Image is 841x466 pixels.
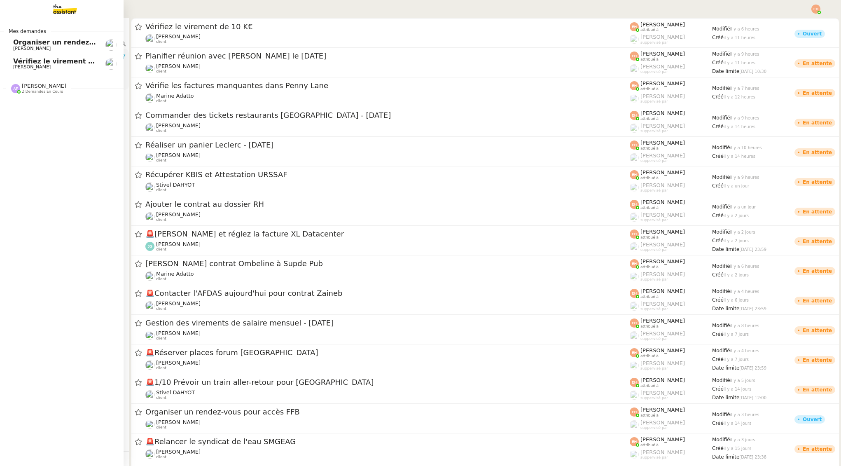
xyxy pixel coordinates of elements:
img: svg [630,52,639,61]
span: Organiser un rendez-vous pour accès FFB [145,408,630,416]
div: En attente [803,298,832,303]
span: Créé [712,297,724,303]
span: Modifié [712,51,730,57]
span: attribué à [640,87,659,91]
app-user-label: attribué à [630,80,712,91]
span: il y a 6 jours [724,298,749,302]
span: [PERSON_NAME] [640,34,685,40]
img: svg [630,259,639,268]
span: [PERSON_NAME] [156,360,201,366]
span: suppervisé par [640,366,668,371]
span: attribué à [640,117,659,121]
span: [PERSON_NAME] [640,182,685,188]
img: svg [630,289,639,298]
span: il y a 10 heures [730,145,762,150]
span: attribué à [640,28,659,32]
div: En attente [803,120,832,125]
span: Créé [712,124,724,129]
span: attribué à [640,324,659,329]
span: [PERSON_NAME] [640,123,685,129]
app-user-detailed-label: client [145,241,630,252]
img: users%2FcRgg4TJXLQWrBH1iwK9wYfCha1e2%2Favatar%2Fc9d2fa25-7b78-4dd4-b0f3-ccfa08be62e5 [145,450,154,459]
span: Marine Adatto [156,271,194,277]
span: il y a 14 heures [724,154,755,159]
img: users%2FyQfMwtYgTqhRP2YHWHmG2s2LYaD3%2Favatar%2Fprofile-pic.png [630,242,639,251]
span: il y a 2 jours [724,273,749,277]
span: Réaliser un panier Leclerc - [DATE] [145,141,630,149]
span: suppervisé par [640,396,668,400]
span: 🚨 [145,378,154,386]
span: Créé [712,238,724,244]
span: Créé [712,420,724,426]
span: il y a 7 heures [730,86,759,91]
img: svg [630,81,639,90]
span: client [156,188,166,192]
span: il y a 2 jours [724,213,749,218]
span: [DATE] 23:59 [739,247,766,252]
app-user-label: attribué à [630,110,712,121]
img: users%2FtFhOaBya8rNVU5KG7br7ns1BCvi2%2Favatar%2Faa8c47da-ee6c-4101-9e7d-730f2e64f978 [145,331,154,340]
span: 🚨 [145,229,154,238]
span: attribué à [640,295,659,299]
img: svg [630,200,639,209]
span: suppervisé par [640,455,668,460]
span: Créé [712,272,724,278]
span: Stivel DAHYOT [156,182,195,188]
span: il y a 9 heures [730,52,759,56]
span: [PERSON_NAME] et réglez la facture XL Datacenter [145,230,630,238]
div: En attente [803,387,832,392]
img: svg [630,378,639,387]
app-user-label: suppervisé par [630,34,712,44]
span: il y a 14 jours [724,421,752,426]
img: svg [145,242,154,251]
img: svg [11,84,20,93]
span: [PERSON_NAME] [640,436,685,443]
span: suppervisé par [640,159,668,163]
app-user-label: suppervisé par [630,419,712,430]
span: Vérifiez le virement de 10 K€ [145,23,630,30]
span: Planifier réunion avec [PERSON_NAME] le [DATE] [145,52,630,60]
span: Créé [712,183,724,189]
span: il y a 3 heures [730,412,759,417]
span: [PERSON_NAME] [640,301,685,307]
img: users%2FtFhOaBya8rNVU5KG7br7ns1BCvi2%2Favatar%2Faa8c47da-ee6c-4101-9e7d-730f2e64f978 [105,58,117,70]
span: Modifié [712,85,730,91]
span: Récupérer KBIS et Attestation URSSAF [145,171,630,178]
app-user-label: suppervisé par [630,360,712,371]
span: client [156,455,166,459]
span: Modifié [712,323,730,328]
span: suppervisé par [640,99,668,104]
span: Date limite [712,365,739,371]
span: il y a 7 jours [724,332,749,337]
img: users%2FyQfMwtYgTqhRP2YHWHmG2s2LYaD3%2Favatar%2Fprofile-pic.png [630,272,639,281]
span: client [156,247,166,252]
span: Relancer le syndicat de l'eau SMGEAG [145,438,630,445]
span: il y a 9 heures [730,175,759,180]
span: [PERSON_NAME] [640,241,685,248]
app-user-label: attribué à [630,229,712,239]
span: [PERSON_NAME] [640,169,685,176]
img: users%2F0v3yA2ZOZBYwPN7V38GNVTYjOQj1%2Favatar%2Fa58eb41e-cbb7-4128-9131-87038ae72dcb [145,212,154,221]
span: il y a un jour [730,205,756,209]
span: Date limite [712,395,739,400]
span: Modifié [712,437,730,443]
span: Créé [712,35,724,40]
span: il y a un jour [724,184,749,188]
span: [PERSON_NAME] [640,212,685,218]
span: [PERSON_NAME] [156,241,201,247]
app-user-detailed-label: client [145,389,630,400]
span: suppervisé par [640,218,668,222]
img: svg [630,229,639,239]
app-user-label: suppervisé par [630,123,712,133]
span: il y a 15 jours [724,446,752,451]
app-user-label: suppervisé par [630,212,712,222]
span: 🚨 [145,289,154,297]
span: client [156,99,166,103]
span: Créé [712,153,724,159]
span: Modifié [712,412,730,417]
span: suppervisé par [640,277,668,282]
span: il y a 8 heures [730,323,759,328]
span: suppervisé par [640,248,668,252]
div: Ouvert [803,417,822,422]
span: [PERSON_NAME] [640,80,685,87]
